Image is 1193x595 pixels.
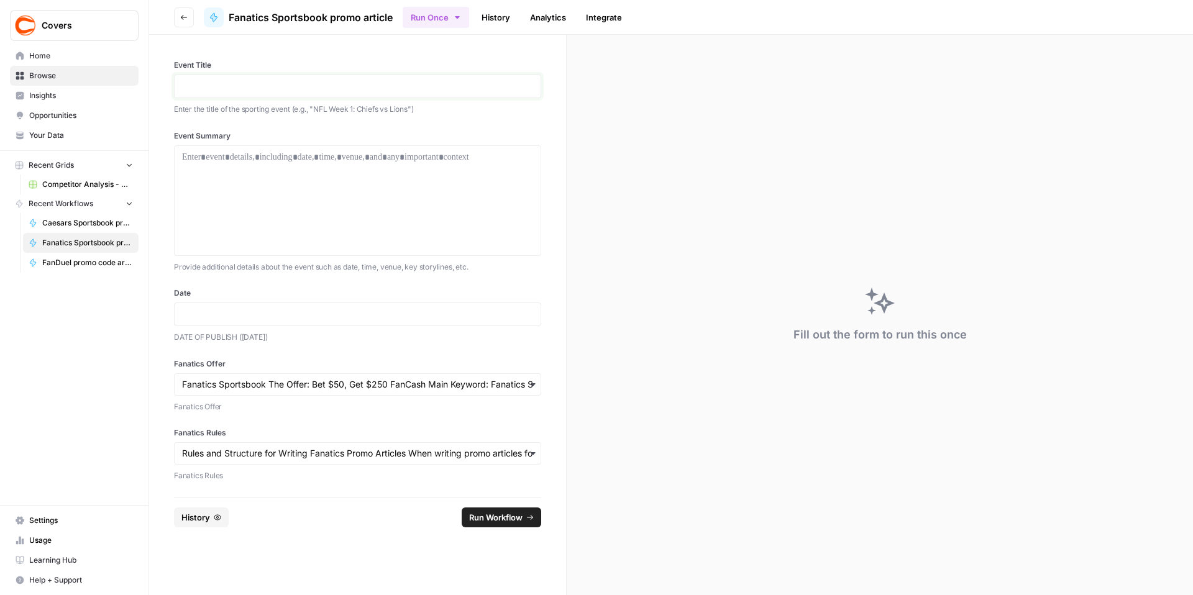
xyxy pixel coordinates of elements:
[29,198,93,209] span: Recent Workflows
[29,110,133,121] span: Opportunities
[10,86,139,106] a: Insights
[174,331,541,343] p: DATE OF PUBLISH ([DATE])
[10,66,139,86] a: Browse
[10,194,139,213] button: Recent Workflows
[29,50,133,61] span: Home
[42,19,117,32] span: Covers
[10,530,139,550] a: Usage
[182,447,533,460] input: Rules and Structure for Writing Fanatics Promo Articles When writing promo articles for Fanatics,...
[10,156,139,175] button: Recent Grids
[23,233,139,253] a: Fanatics Sportsbook promo article
[229,10,393,25] span: Fanatics Sportsbook promo article
[174,358,541,370] label: Fanatics Offer
[42,237,133,248] span: Fanatics Sportsbook promo article
[23,175,139,194] a: Competitor Analysis - URL Specific Grid
[29,90,133,101] span: Insights
[29,130,133,141] span: Your Data
[578,7,629,27] a: Integrate
[42,217,133,229] span: Caesars Sportsbook promo code article
[29,70,133,81] span: Browse
[174,60,541,71] label: Event Title
[174,261,541,273] p: Provide additional details about the event such as date, time, venue, key storylines, etc.
[10,10,139,41] button: Workspace: Covers
[174,507,229,527] button: History
[403,7,469,28] button: Run Once
[14,14,37,37] img: Covers Logo
[29,515,133,526] span: Settings
[174,288,541,299] label: Date
[10,511,139,530] a: Settings
[29,160,74,171] span: Recent Grids
[204,7,393,27] a: Fanatics Sportsbook promo article
[174,401,541,413] p: Fanatics Offer
[182,378,533,391] input: Fanatics Sportsbook The Offer: Bet $50, Get $250 FanCash Main Keyword: Fanatics Sportsbook Promo ...
[10,46,139,66] a: Home
[523,7,574,27] a: Analytics
[10,550,139,570] a: Learning Hub
[174,103,541,116] p: Enter the title of the sporting event (e.g., "NFL Week 1: Chiefs vs Lions")
[181,511,210,524] span: History
[469,511,523,524] span: Run Workflow
[42,257,133,268] span: FanDuel promo code article
[174,470,541,482] p: Fanatics Rules
[174,130,541,142] label: Event Summary
[29,575,133,586] span: Help + Support
[793,326,967,343] div: Fill out the form to run this once
[29,535,133,546] span: Usage
[174,427,541,438] label: Fanatics Rules
[23,213,139,233] a: Caesars Sportsbook promo code article
[474,7,518,27] a: History
[42,179,133,190] span: Competitor Analysis - URL Specific Grid
[29,555,133,566] span: Learning Hub
[462,507,541,527] button: Run Workflow
[23,253,139,273] a: FanDuel promo code article
[10,570,139,590] button: Help + Support
[10,106,139,125] a: Opportunities
[10,125,139,145] a: Your Data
